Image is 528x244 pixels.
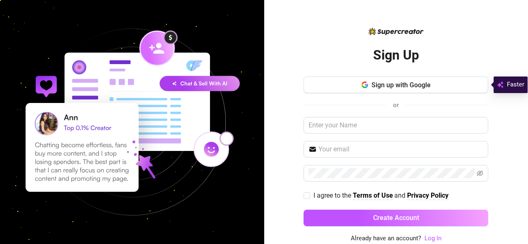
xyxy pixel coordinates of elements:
span: I agree to the [313,191,353,199]
span: and [394,191,407,199]
button: Sign up with Google [304,77,488,93]
span: Create Account [373,214,419,222]
span: eye-invisible [477,170,483,177]
span: Already have an account? [351,234,421,244]
a: Terms of Use [353,191,393,200]
input: Enter your Name [304,117,488,134]
img: svg%3e [497,80,504,90]
img: logo-BBDzfeDw.svg [369,28,424,35]
a: Log In [424,234,441,244]
span: Faster [507,80,524,90]
h2: Sign Up [373,47,419,64]
input: Your email [318,144,483,154]
button: Create Account [304,210,488,226]
span: Sign up with Google [371,81,431,89]
a: Privacy Policy [407,191,448,200]
a: Log In [424,234,441,242]
span: or [393,101,399,109]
